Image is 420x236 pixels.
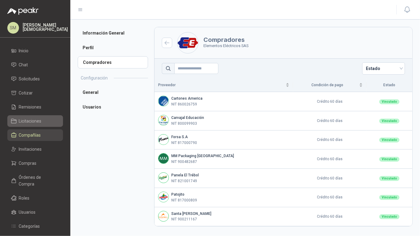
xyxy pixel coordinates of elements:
[7,45,63,57] a: Inicio
[23,23,68,31] p: [PERSON_NAME] [DEMOGRAPHIC_DATA]
[7,101,63,113] a: Remisiones
[158,115,169,125] img: Company Logo
[7,129,63,141] a: Compañías
[293,188,366,207] td: Crédito 60 días
[7,115,63,127] a: Licitaciones
[171,173,199,177] b: Panela El Trébol
[203,43,248,49] p: Elementos Eléctricos SAS
[78,86,148,98] a: General
[7,7,39,15] img: Logo peakr
[379,99,400,104] div: Vinculado
[19,146,42,153] span: Invitaciones
[171,96,203,101] b: Cartones America
[366,78,412,92] th: Estado
[158,192,169,202] img: Company Logo
[158,173,169,183] img: Company Logo
[7,192,63,204] a: Roles
[19,209,36,216] span: Usuarios
[379,195,400,200] div: Vinculado
[293,92,366,111] td: Crédito 60 días
[7,157,63,169] a: Compras
[379,214,400,219] div: Vinculado
[171,121,197,127] p: NIT 800099903
[171,101,197,107] p: NIT 860026759
[7,220,63,232] a: Categorías
[171,178,197,184] p: NIT 821001749
[7,73,63,85] a: Solicitudes
[293,169,366,188] td: Crédito 60 días
[7,206,63,218] a: Usuarios
[171,154,234,158] b: MM Packaging [GEOGRAPHIC_DATA]
[293,149,366,169] td: Crédito 60 días
[171,140,197,146] p: NIT 817000790
[379,138,400,142] div: Vinculado
[379,176,400,181] div: Vinculado
[7,22,19,34] div: SM
[78,42,148,54] a: Perfil
[171,116,204,120] b: Carvajal Educación
[7,171,63,190] a: Órdenes de Compra
[171,216,197,222] p: NIT 900211167
[78,56,148,68] a: Compradores
[19,61,28,68] span: Chat
[158,82,284,88] span: Proveedor
[19,174,57,187] span: Órdenes de Compra
[78,101,148,113] a: Usuarios
[171,192,184,197] b: Patojito
[19,118,42,124] span: Licitaciones
[366,64,401,73] span: Estado
[379,157,400,162] div: Vinculado
[158,153,169,164] img: Company Logo
[158,96,169,106] img: Company Logo
[293,78,366,92] th: Condición de pago
[297,82,358,88] span: Condición de pago
[158,211,169,221] img: Company Logo
[19,223,40,230] span: Categorías
[293,131,366,150] td: Crédito 60 días
[171,159,197,165] p: NIT 900482687
[293,111,366,131] td: Crédito 60 días
[19,195,30,201] span: Roles
[171,135,188,139] b: Forsa S.A
[78,27,148,39] a: Información General
[7,59,63,71] a: Chat
[81,75,108,81] h2: Configuración
[203,37,248,43] h3: Compradores
[379,119,400,124] div: Vinculado
[7,87,63,99] a: Cotizar
[19,76,40,82] span: Solicitudes
[19,132,41,138] span: Compañías
[171,197,197,203] p: NIT 817000809
[19,90,33,96] span: Cotizar
[19,104,42,110] span: Remisiones
[7,143,63,155] a: Invitaciones
[19,160,37,167] span: Compras
[19,47,29,54] span: Inicio
[154,78,293,92] th: Proveedor
[177,32,198,53] img: Company Logo
[171,212,211,216] b: Santa [PERSON_NAME]
[293,207,366,227] td: Crédito 60 días
[158,135,169,145] img: Company Logo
